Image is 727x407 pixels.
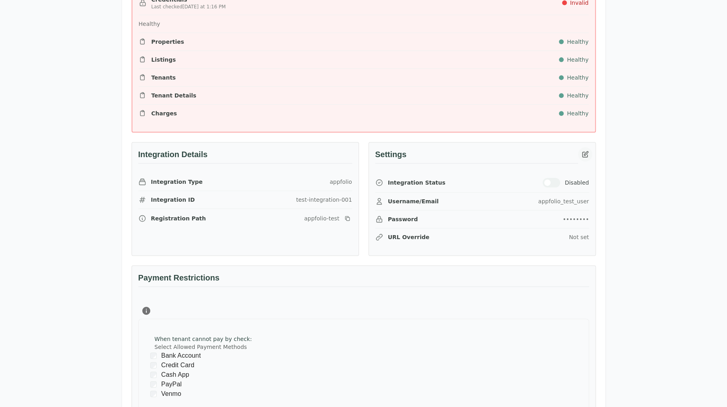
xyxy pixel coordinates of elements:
[151,4,226,10] span: Last checked [DATE] at 1:16 PM
[151,38,184,46] span: properties
[150,381,157,388] input: PayPal
[155,335,252,343] div: When tenant cannot pay by check :
[388,179,446,187] span: Integration Status
[567,74,588,82] span: Healthy
[343,214,352,223] button: Copy registration link
[150,372,157,378] input: Cash App
[139,20,160,28] p: Healthy
[578,147,592,162] button: Edit integration credentials
[138,272,589,287] h3: Payment Restrictions
[375,149,578,164] h3: Settings
[151,214,206,222] span: Registration Path
[151,56,176,64] span: listings
[155,343,252,351] label: Select Allowed Payment Methods
[567,109,588,117] span: Healthy
[161,380,182,389] span: PayPal
[565,179,589,187] span: Disabled
[138,149,352,164] h3: Integration Details
[150,391,157,397] input: Venmo
[161,351,201,360] span: Bank Account
[151,74,176,82] span: tenants
[161,389,182,399] span: Venmo
[388,197,439,205] span: Username/Email
[151,178,203,186] span: Integration Type
[296,196,352,204] div: test-integration-001
[161,360,194,370] span: Credit Card
[562,215,589,223] div: ••••••••
[569,233,589,241] div: Not set
[567,92,588,99] span: Healthy
[567,56,588,64] span: Healthy
[150,362,157,368] input: Credit Card
[151,92,196,99] span: tenant details
[161,370,190,380] span: Cash App
[304,214,339,222] div: appfolio-test
[150,352,157,359] input: Bank Account
[151,196,195,204] span: Integration ID
[330,178,352,186] div: appfolio
[151,109,177,117] span: charges
[388,233,430,241] span: URL Override
[538,197,589,205] div: appfolio_test_user
[388,215,418,223] span: Password
[567,38,588,46] span: Healthy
